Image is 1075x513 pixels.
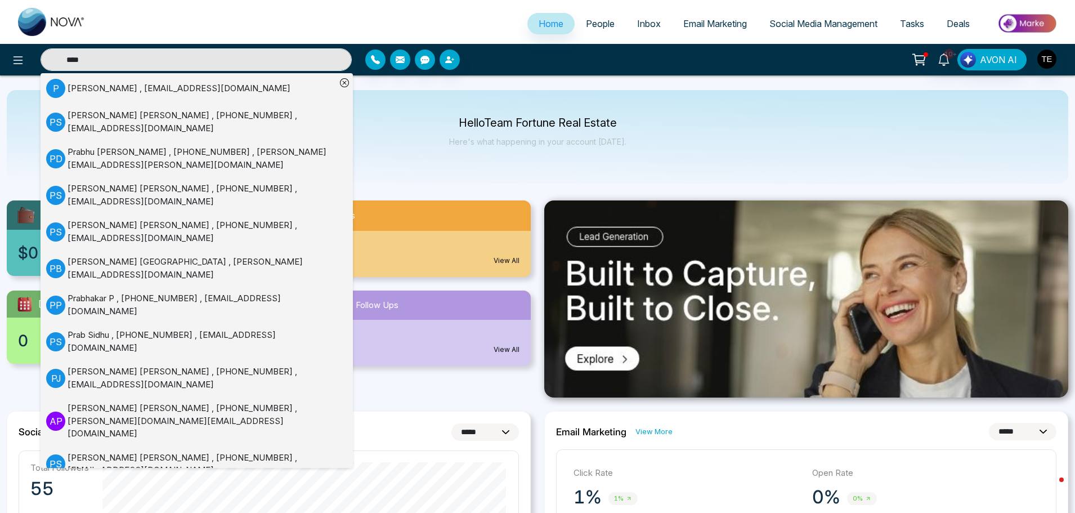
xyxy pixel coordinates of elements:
p: P J [46,369,65,388]
a: Home [527,13,575,34]
p: P S [46,222,65,242]
span: 0% [847,492,877,505]
p: Total Followers [30,462,89,473]
p: Here's what happening in your account [DATE]. [449,137,626,146]
a: View All [494,345,519,355]
p: Click Rate [574,467,801,480]
div: [PERSON_NAME] , [EMAIL_ADDRESS][DOMAIN_NAME] [68,82,290,95]
p: A P [46,412,65,431]
span: People [586,18,615,29]
a: Social Media Management [758,13,889,34]
button: AVON AI [957,49,1027,70]
a: Tasks [889,13,935,34]
p: P B [46,259,65,278]
span: Inbox [637,18,661,29]
a: New Leads0View All [269,200,538,277]
p: Hello Team Fortune Real Estate [449,118,626,128]
span: 10+ [944,49,954,59]
a: View More [635,426,673,437]
p: Open Rate [812,467,1040,480]
p: P S [46,186,65,205]
div: [PERSON_NAME] [PERSON_NAME] , [PHONE_NUMBER] , [EMAIL_ADDRESS][DOMAIN_NAME] [68,452,336,477]
span: Home [539,18,563,29]
h2: Social Media [19,426,74,438]
a: 10+ [930,49,957,69]
p: P [46,79,65,98]
a: People [575,13,626,34]
img: . [544,200,1068,398]
div: [PERSON_NAME] [PERSON_NAME] , [PHONE_NUMBER] , [EMAIL_ADDRESS][DOMAIN_NAME] [68,219,336,244]
span: [DATE] Task [38,298,87,311]
a: Deals [935,13,981,34]
span: AVON AI [980,53,1017,66]
p: 1% [574,486,602,508]
span: $0 [18,241,38,265]
img: Lead Flow [960,52,976,68]
span: Social Media Management [769,18,877,29]
p: P P [46,296,65,315]
span: Deals [947,18,970,29]
img: Nova CRM Logo [18,8,86,36]
a: Email Marketing [672,13,758,34]
div: [PERSON_NAME] [PERSON_NAME] , [PHONE_NUMBER] , [EMAIL_ADDRESS][DOMAIN_NAME] [68,109,336,135]
span: 1% [608,492,638,505]
p: P D [46,149,65,168]
span: 0 [18,329,28,353]
a: Inbox [626,13,672,34]
div: [PERSON_NAME] [PERSON_NAME] , [PHONE_NUMBER] , [EMAIL_ADDRESS][DOMAIN_NAME] [68,365,336,391]
span: Incomplete Follow Ups [310,299,398,312]
div: [PERSON_NAME] [PERSON_NAME] , [PHONE_NUMBER] , [PERSON_NAME][DOMAIN_NAME][EMAIL_ADDRESS][DOMAIN_N... [68,402,336,440]
p: 0% [812,486,840,508]
h2: Email Marketing [556,426,626,438]
p: P S [46,454,65,474]
a: View All [494,256,519,266]
img: User Avatar [1037,50,1056,69]
div: Prab Sidhu , [PHONE_NUMBER] , [EMAIL_ADDRESS][DOMAIN_NAME] [68,329,336,354]
p: 55 [30,478,89,500]
span: Tasks [900,18,924,29]
img: Market-place.gif [987,11,1068,36]
a: Incomplete Follow Ups46View All [269,291,538,366]
div: Prabhu [PERSON_NAME] , [PHONE_NUMBER] , [PERSON_NAME][EMAIL_ADDRESS][PERSON_NAME][DOMAIN_NAME] [68,146,336,171]
img: availableCredit.svg [16,205,36,225]
iframe: Intercom live chat [1037,475,1064,502]
div: [PERSON_NAME] [GEOGRAPHIC_DATA] , [PERSON_NAME][EMAIL_ADDRESS][DOMAIN_NAME] [68,256,336,281]
img: todayTask.svg [16,295,34,313]
div: Prabhakar P , [PHONE_NUMBER] , [EMAIL_ADDRESS][DOMAIN_NAME] [68,292,336,318]
span: Email Marketing [683,18,747,29]
p: P S [46,113,65,132]
div: [PERSON_NAME] [PERSON_NAME] , [PHONE_NUMBER] , [EMAIL_ADDRESS][DOMAIN_NAME] [68,182,336,208]
p: P S [46,332,65,351]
